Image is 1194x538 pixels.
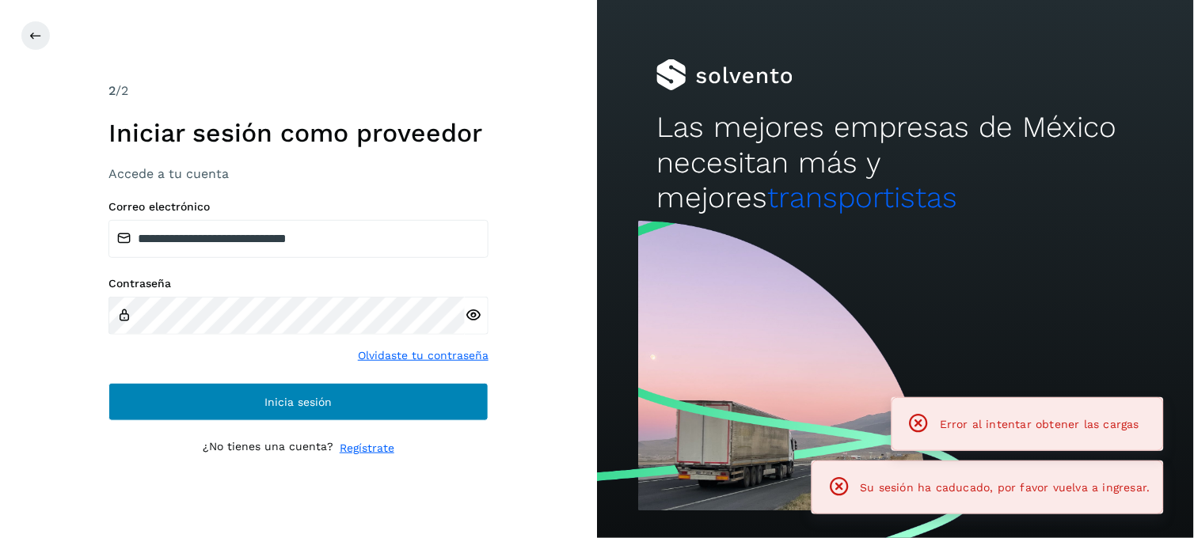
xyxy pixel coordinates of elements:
a: Regístrate [340,440,394,457]
h3: Accede a tu cuenta [108,166,489,181]
button: Inicia sesión [108,383,489,421]
h2: Las mejores empresas de México necesitan más y mejores [656,110,1134,215]
label: Contraseña [108,277,489,290]
span: Error al intentar obtener las cargas [940,418,1139,430]
p: ¿No tienes una cuenta? [203,440,333,457]
span: 2 [108,83,116,98]
span: Inicia sesión [265,396,333,407]
div: /2 [108,81,489,100]
label: Correo electrónico [108,200,489,214]
span: Su sesión ha caducado, por favor vuelva a ingresar. [861,481,1150,494]
span: transportistas [767,180,957,214]
a: Olvidaste tu contraseña [358,347,489,364]
h1: Iniciar sesión como proveedor [108,118,489,148]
